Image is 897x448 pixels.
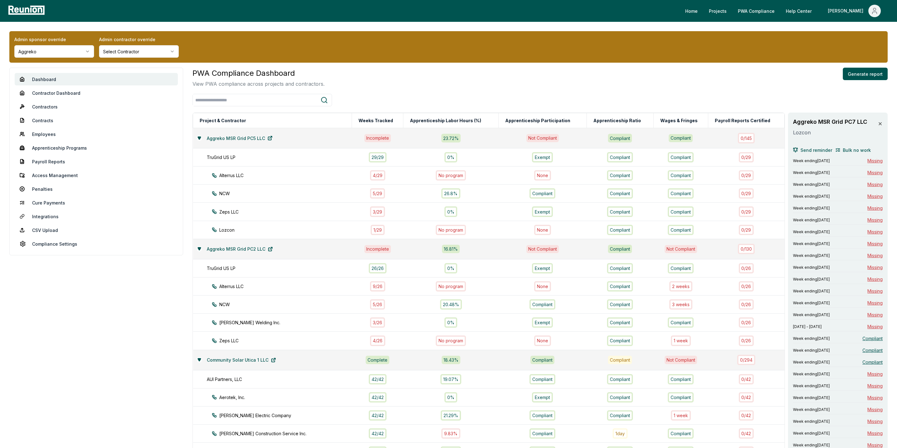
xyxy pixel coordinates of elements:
[15,169,178,181] a: Access Management
[357,114,394,127] button: Weeks Tracked
[607,152,633,162] div: Compliant
[212,319,363,326] div: [PERSON_NAME] Welding Inc.
[835,144,871,156] button: Bulk no work
[529,428,555,439] div: Compliant
[526,245,559,253] div: Not Compliant
[867,418,883,425] span: Missing
[823,5,886,17] button: [PERSON_NAME]
[607,317,633,328] div: Compliant
[669,281,692,291] div: 2 week s
[793,241,830,246] span: Week ending [DATE]
[212,337,363,344] div: Zeps LLC
[793,301,830,306] span: Week ending [DATE]
[738,133,755,143] div: 0 / 145
[212,172,363,179] div: Alterrus LLC
[441,188,460,199] div: 26.8%
[704,5,732,17] a: Projects
[867,217,883,223] span: Missing
[793,372,830,377] span: Week ending [DATE]
[867,288,883,294] span: Missing
[212,209,363,215] div: Zeps LLC
[212,430,363,437] div: [PERSON_NAME] Construction Service Inc.
[202,243,278,255] a: Aggreko MSR Grid PC2 LLC
[739,410,754,421] div: 0 / 42
[781,5,817,17] a: Help Center
[608,245,632,253] div: Compliant
[668,152,694,162] div: Compliant
[370,317,385,328] div: 3 / 26
[800,147,832,153] span: Send reminder
[843,68,888,80] button: Generate report
[532,317,553,328] div: Exempt
[668,188,694,199] div: Compliant
[793,170,830,175] span: Week ending [DATE]
[369,374,387,384] div: 42 / 42
[739,392,754,402] div: 0 / 42
[15,183,178,195] a: Penalties
[15,238,178,250] a: Compliance Settings
[592,114,642,127] button: Apprenticeship Ratio
[739,374,754,384] div: 0 / 42
[444,263,457,273] div: 0%
[442,245,460,253] div: 16.81 %
[680,5,891,17] nav: Main
[532,206,553,217] div: Exempt
[369,263,387,273] div: 26 / 26
[15,155,178,168] a: Payroll Reports
[369,392,387,402] div: 42 / 42
[529,374,555,384] div: Compliant
[607,263,633,273] div: Compliant
[862,359,883,365] span: Compliant
[444,206,457,217] div: 0%
[659,114,699,127] button: Wages & Fringes
[212,412,363,419] div: [PERSON_NAME] Electric Company
[366,356,389,364] div: Complete
[862,335,883,342] span: Compliant
[665,356,697,364] div: Not Compliant
[212,227,363,233] div: Lozcon
[370,299,385,310] div: 5 / 26
[793,129,871,136] p: Lozcon
[15,196,178,209] a: Cure Payments
[867,264,883,271] span: Missing
[793,206,830,211] span: Week ending [DATE]
[733,5,780,17] a: PWA Compliance
[793,407,830,412] span: Week ending [DATE]
[793,229,830,234] span: Week ending [DATE]
[793,144,832,156] button: Send reminder
[15,73,178,85] a: Dashboard
[867,383,883,389] span: Missing
[739,188,754,199] div: 0 / 29
[665,245,697,253] div: Not Compliant
[793,265,830,270] span: Week ending [DATE]
[867,205,883,211] span: Missing
[409,114,482,127] button: Apprenticeship Labor Hours (%)
[867,371,883,377] span: Missing
[793,312,830,317] span: Week ending [DATE]
[15,128,178,140] a: Employees
[867,169,883,176] span: Missing
[867,193,883,200] span: Missing
[714,114,771,127] button: Payroll Reports Certified
[364,134,391,142] div: Incomplete
[793,289,830,294] span: Week ending [DATE]
[793,118,871,126] h3: Aggreko MSR Grid PC7 LLC
[441,134,461,142] div: 23.72 %
[532,152,553,162] div: Exempt
[369,410,387,421] div: 42 / 42
[607,188,633,199] div: Compliant
[370,206,385,217] div: 3 / 29
[15,210,178,223] a: Integrations
[828,5,866,17] div: [PERSON_NAME]
[212,394,363,401] div: Aerotek, Inc.
[862,347,883,354] span: Compliant
[680,5,703,17] a: Home
[436,225,466,235] div: No program
[867,430,883,436] span: Missing
[793,431,830,436] span: Week ending [DATE]
[607,299,633,310] div: Compliant
[369,428,387,439] div: 42 / 42
[441,428,460,439] div: 9.83%
[15,114,178,127] a: Contracts
[867,311,883,318] span: Missing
